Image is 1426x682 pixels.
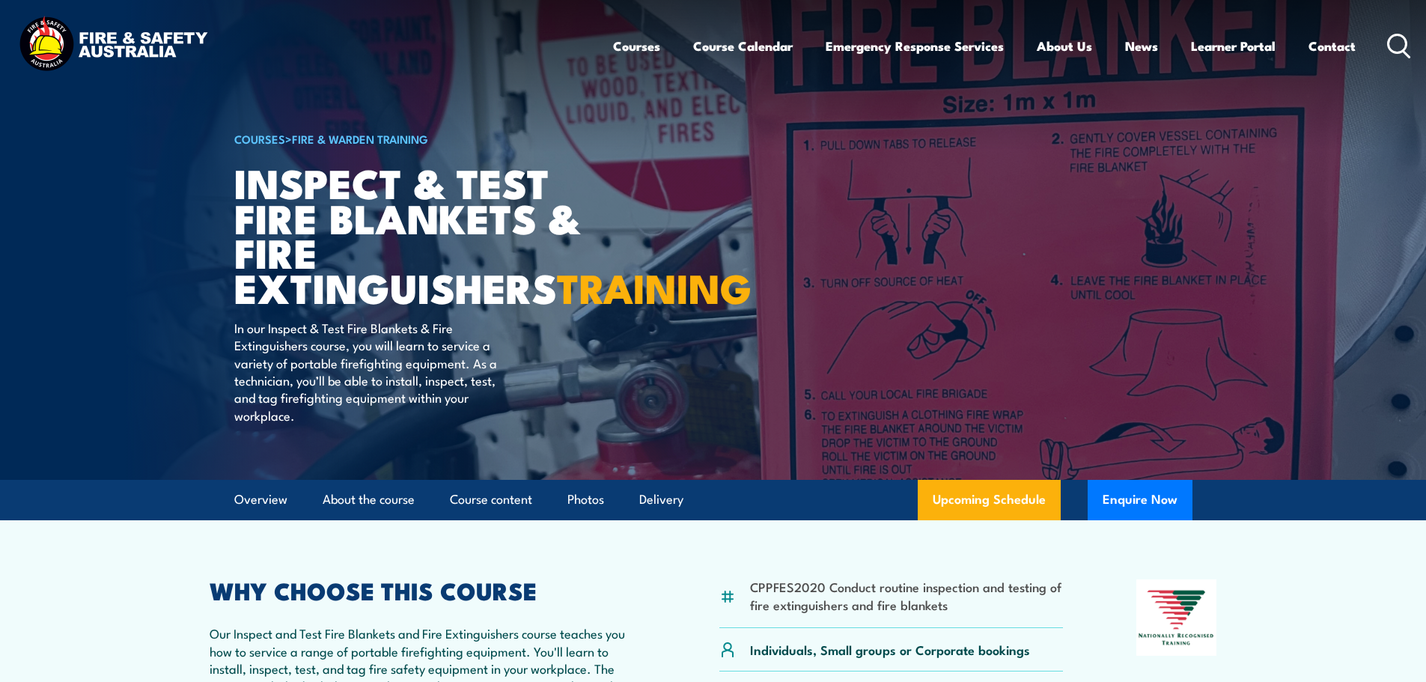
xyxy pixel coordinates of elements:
[567,480,604,520] a: Photos
[450,480,532,520] a: Course content
[1037,26,1092,66] a: About Us
[234,130,604,147] h6: >
[639,480,683,520] a: Delivery
[918,480,1061,520] a: Upcoming Schedule
[234,130,285,147] a: COURSES
[1136,579,1217,656] img: Nationally Recognised Training logo.
[1191,26,1276,66] a: Learner Portal
[210,579,647,600] h2: WHY CHOOSE THIS COURSE
[1088,480,1192,520] button: Enquire Now
[750,578,1064,613] li: CPPFES2020 Conduct routine inspection and testing of fire extinguishers and fire blankets
[234,319,508,424] p: In our Inspect & Test Fire Blankets & Fire Extinguishers course, you will learn to service a vari...
[826,26,1004,66] a: Emergency Response Services
[1125,26,1158,66] a: News
[234,165,604,305] h1: Inspect & Test Fire Blankets & Fire Extinguishers
[234,480,287,520] a: Overview
[292,130,428,147] a: Fire & Warden Training
[613,26,660,66] a: Courses
[323,480,415,520] a: About the course
[750,641,1030,658] p: Individuals, Small groups or Corporate bookings
[1308,26,1356,66] a: Contact
[557,255,752,317] strong: TRAINING
[693,26,793,66] a: Course Calendar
